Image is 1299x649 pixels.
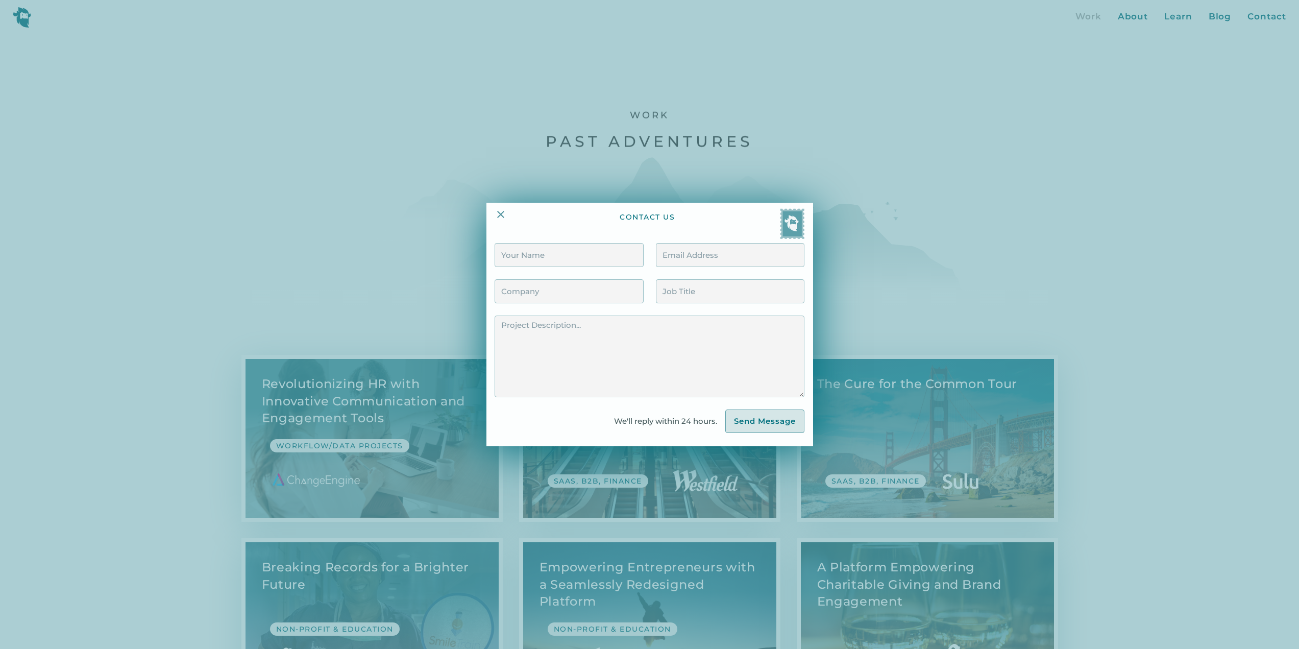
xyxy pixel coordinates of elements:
div: We'll reply within 24 hours. [614,415,725,428]
img: Close Icon [495,208,507,221]
img: Yeti postage stamp [780,208,804,239]
input: Job Title [656,279,804,303]
div: contact us [620,212,675,239]
input: Company [495,279,643,303]
form: Contact Form [495,243,804,433]
input: Email Address [656,243,804,267]
input: Send Message [725,410,804,433]
input: Your Name [495,243,643,267]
